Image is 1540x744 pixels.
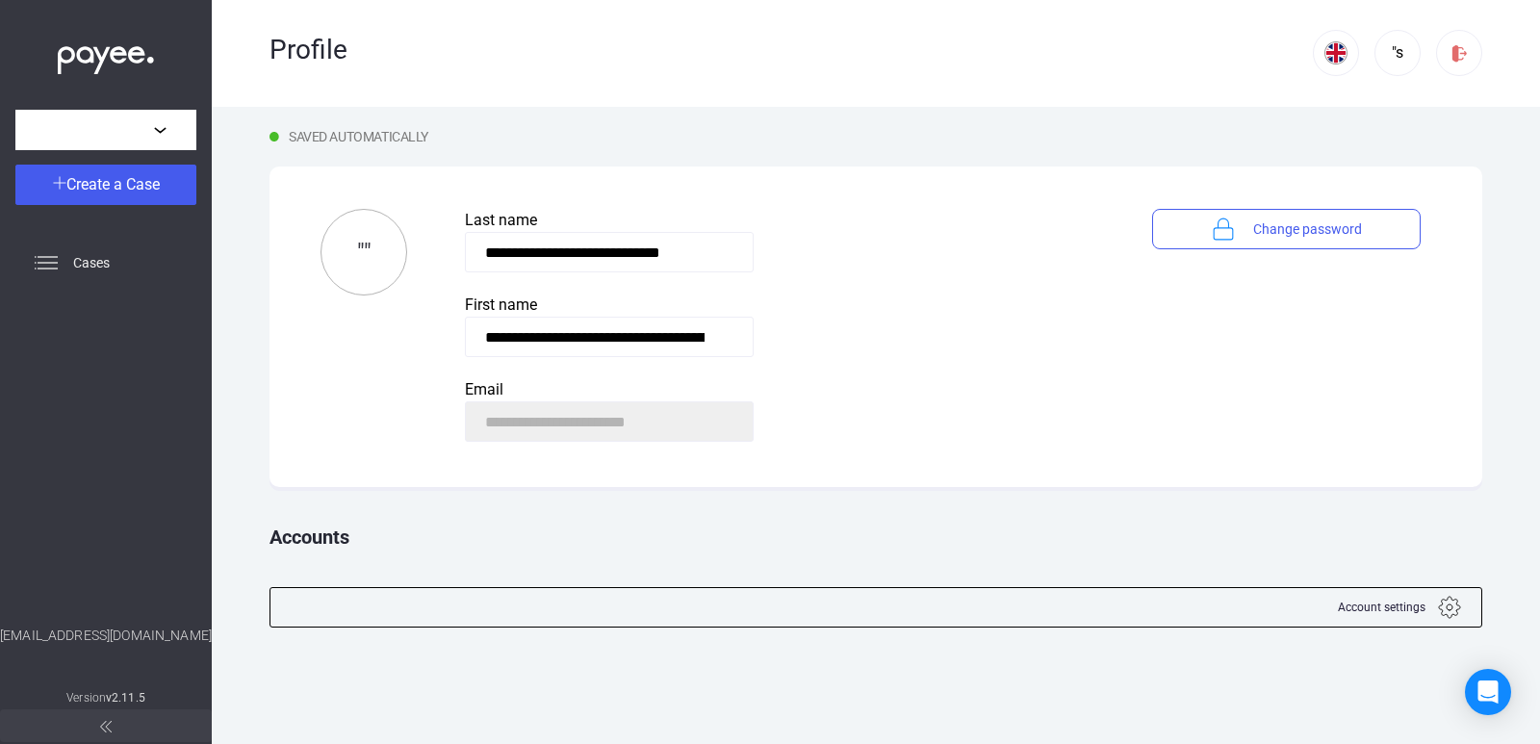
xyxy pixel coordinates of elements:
div: Last name [465,209,1094,232]
button: lock-blueChange password [1152,209,1421,249]
img: logout-red [1450,43,1470,64]
img: EN [1324,41,1347,64]
button: "" [321,209,407,295]
img: list.svg [35,251,58,274]
button: Account settings [1318,588,1481,627]
div: Open Intercom Messenger [1465,669,1511,715]
div: "s [1381,41,1414,64]
span: Account settings [1338,596,1425,619]
img: dot-green.svg [269,132,279,141]
span: Saved automatically [289,125,428,148]
img: white-payee-white-dot.svg [58,36,154,75]
span: Create a Case [66,175,160,193]
span: "" [357,239,372,266]
img: lock-blue [1212,218,1235,241]
div: Accounts [269,497,1482,577]
button: logout-red [1436,30,1482,76]
span: Cases [73,251,110,274]
img: plus-white.svg [53,176,66,190]
button: "s [1374,30,1421,76]
button: Create a Case [15,165,196,205]
button: EN [1313,30,1359,76]
img: arrow-double-left-grey.svg [100,721,112,732]
div: Profile [269,34,1313,66]
div: Email [465,378,1094,401]
div: First name [465,294,1094,317]
strong: v2.11.5 [106,691,145,705]
img: gear.svg [1438,596,1461,619]
span: Change password [1253,218,1362,241]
